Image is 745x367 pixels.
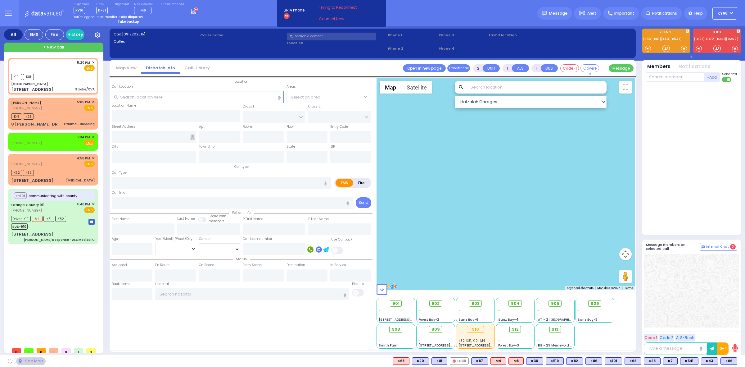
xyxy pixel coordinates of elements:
span: M6 [141,8,146,13]
span: [PHONE_NUMBER] [11,208,42,213]
span: ✕ [92,99,95,105]
span: 1 [24,348,34,353]
label: Cad: [114,32,198,37]
div: BLS [644,357,661,365]
span: 905 [551,300,559,307]
div: BLS [720,357,737,365]
div: BLS [412,357,429,365]
span: Phone 2 [388,46,436,51]
span: Status [233,257,250,261]
a: K66 [643,37,652,41]
div: Fire [45,29,64,40]
label: Caller name [200,33,285,38]
div: K81 [431,357,447,365]
span: 906 [591,300,599,307]
div: [STREET_ADDRESS] [11,86,54,93]
span: - [379,334,381,338]
img: message-box.svg [88,219,95,225]
span: [0912202515] [122,32,145,37]
span: Trying to Reconnect... [319,5,368,10]
span: 0 [730,244,736,250]
span: - [418,308,420,313]
a: FD21 [694,37,704,41]
span: 5:04 PM [77,135,90,140]
span: K101 [11,74,22,80]
div: [MEDICAL_DATA] [66,178,95,183]
button: Code-1 [560,64,579,72]
button: Message [609,64,634,72]
span: Forest Bay-2 [418,317,439,322]
span: Alert [587,11,596,16]
a: Open in new page [403,64,446,72]
span: - [578,308,580,313]
div: ALS [393,357,409,365]
div: Stroke/CVA [75,87,95,92]
span: Notifications [652,11,677,16]
div: K541 [680,357,698,365]
label: Caller: [114,39,198,44]
span: BRIA Phone [284,7,305,13]
label: Fire [353,179,370,187]
label: Areas [287,84,296,89]
button: Code 2 [659,334,674,342]
button: Transfer call [447,64,470,72]
label: From Scene [243,263,262,268]
span: K-61 [96,7,108,14]
label: Fire units on call [161,2,184,6]
div: K68 [393,357,409,365]
small: Share with [209,214,226,218]
a: [PERSON_NAME] [11,100,41,105]
button: Send [356,197,371,208]
button: Internal Chat 0 [700,243,737,251]
input: Search location [467,81,607,94]
span: - [379,338,381,343]
span: K43 [11,113,22,120]
div: BLS [471,357,488,365]
img: comment-alt.png [702,245,705,249]
button: ALS [512,64,529,72]
span: Forest Bay-3 [498,343,519,348]
span: AT - 2 [GEOGRAPHIC_DATA] [538,317,584,322]
span: 903 [472,300,480,307]
span: - [379,313,381,317]
button: KY101 [14,192,27,199]
div: [STREET_ADDRESS] [11,177,54,184]
span: BG - 29 Merriewold S. [538,343,573,348]
label: Call Location [112,84,133,89]
button: Members [647,63,670,70]
span: 1 [74,348,83,353]
button: BUS [541,64,558,72]
img: red-radio-icon.svg [453,360,456,363]
div: Year/Month/Week/Day [155,236,196,241]
div: 8 [PERSON_NAME] DR [11,121,58,127]
div: K43 [701,357,718,365]
span: - [498,308,500,313]
span: 902 [431,300,440,307]
label: Hospital [155,282,169,287]
span: Sanz Bay-5 [578,317,598,322]
div: M4 [490,357,506,365]
label: State [287,144,295,149]
input: Search member [646,72,704,82]
label: Turn off text [722,76,732,83]
span: 913 [552,326,558,333]
label: Assigned [112,263,127,268]
span: EMS [84,207,95,213]
label: Floor [287,124,294,129]
div: EMS [25,29,43,40]
label: Room [243,124,252,129]
label: ZIP [330,144,335,149]
label: Medic on call [134,2,154,6]
label: Dispatcher [74,2,89,6]
span: [STREET_ADDRESS][PERSON_NAME] [379,317,437,322]
button: +Add [704,72,720,82]
span: Smith Farm [379,343,399,348]
span: Phone 1 [388,33,436,38]
span: ✕ [92,156,95,161]
a: History [66,29,84,40]
label: Night unit [115,2,129,6]
button: Drag Pegman onto the map to open Street View [619,270,632,283]
label: Call Info [112,190,125,195]
span: EMS [84,65,95,71]
div: K28 [644,357,661,365]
